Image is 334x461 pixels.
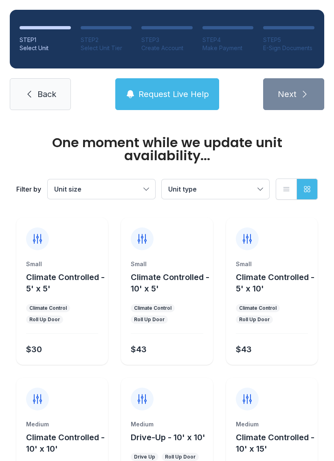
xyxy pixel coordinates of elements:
span: Climate Controlled - 5' x 10' [236,272,314,293]
div: Climate Control [239,305,277,311]
span: Request Live Help [138,88,209,100]
div: Climate Control [134,305,171,311]
button: Climate Controlled - 10' x 10' [26,432,105,454]
div: Drive Up [134,454,155,460]
div: $43 [131,344,147,355]
div: Climate Control [29,305,67,311]
div: Small [236,260,308,268]
div: Medium [236,420,308,428]
div: Filter by [16,184,41,194]
div: $43 [236,344,252,355]
span: Next [278,88,297,100]
span: Climate Controlled - 10' x 5' [131,272,209,293]
span: Drive-Up - 10' x 10' [131,432,205,442]
span: Unit type [168,185,197,193]
button: Unit size [48,179,155,199]
div: Make Payment [202,44,254,52]
button: Drive-Up - 10' x 10' [131,432,205,443]
div: Roll Up Door [134,316,165,323]
span: Back [37,88,56,100]
div: STEP 1 [20,36,71,44]
div: Medium [131,420,203,428]
button: Unit type [162,179,269,199]
div: Select Unit [20,44,71,52]
span: Climate Controlled - 10' x 10' [26,432,105,454]
div: STEP 4 [202,36,254,44]
div: STEP 2 [81,36,132,44]
div: E-Sign Documents [263,44,314,52]
div: Small [131,260,203,268]
div: Medium [26,420,98,428]
div: Roll Up Door [239,316,270,323]
div: Roll Up Door [165,454,196,460]
div: STEP 5 [263,36,314,44]
div: Roll Up Door [29,316,60,323]
span: Unit size [54,185,81,193]
div: $30 [26,344,42,355]
div: Create Account [141,44,193,52]
div: Select Unit Tier [81,44,132,52]
button: Climate Controlled - 10' x 15' [236,432,314,454]
span: Climate Controlled - 10' x 15' [236,432,314,454]
div: One moment while we update unit availability... [16,136,318,162]
div: STEP 3 [141,36,193,44]
span: Climate Controlled - 5' x 5' [26,272,105,293]
div: Small [26,260,98,268]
